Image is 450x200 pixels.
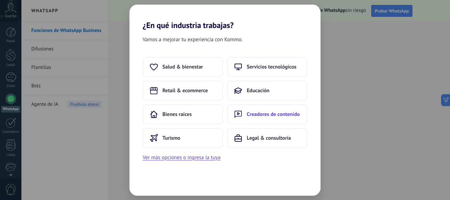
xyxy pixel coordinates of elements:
span: Educación [247,87,269,94]
button: Salud & bienestar [143,57,223,77]
button: Turismo [143,128,223,148]
span: Vamos a mejorar tu experiencia con Kommo. [143,35,242,44]
h2: ¿En qué industria trabajas? [129,5,321,30]
span: Bienes raíces [162,111,192,118]
span: Salud & bienestar [162,64,203,70]
span: Servicios tecnológicos [247,64,296,70]
span: Legal & consultoría [247,135,291,141]
button: Bienes raíces [143,104,223,124]
span: Turismo [162,135,180,141]
button: Retail & ecommerce [143,81,223,100]
span: Creadores de contenido [247,111,300,118]
button: Legal & consultoría [227,128,307,148]
span: Retail & ecommerce [162,87,208,94]
button: Servicios tecnológicos [227,57,307,77]
button: Educación [227,81,307,100]
button: Creadores de contenido [227,104,307,124]
button: Ver más opciones o ingresa la tuya [143,153,220,162]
